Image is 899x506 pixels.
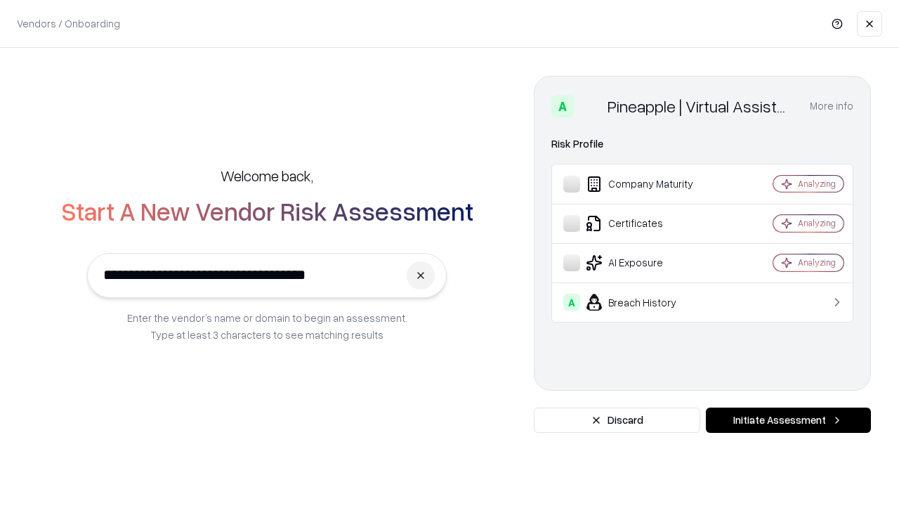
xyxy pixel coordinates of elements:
[706,408,871,433] button: Initiate Assessment
[551,95,574,117] div: A
[551,136,853,153] div: Risk Profile
[563,294,580,311] div: A
[563,294,731,311] div: Breach History
[127,309,407,343] p: Enter the vendor’s name or domain to begin an assessment. Type at least 3 characters to see match...
[563,176,731,193] div: Company Maturity
[563,254,731,271] div: AI Exposure
[810,93,853,119] button: More info
[798,217,836,229] div: Analyzing
[579,95,602,117] img: Pineapple | Virtual Assistant Agency
[61,197,473,225] h2: Start A New Vendor Risk Assessment
[221,166,313,186] h5: Welcome back,
[798,178,836,190] div: Analyzing
[563,215,731,232] div: Certificates
[608,95,793,117] div: Pineapple | Virtual Assistant Agency
[534,408,700,433] button: Discard
[17,16,120,31] p: Vendors / Onboarding
[798,257,836,268] div: Analyzing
